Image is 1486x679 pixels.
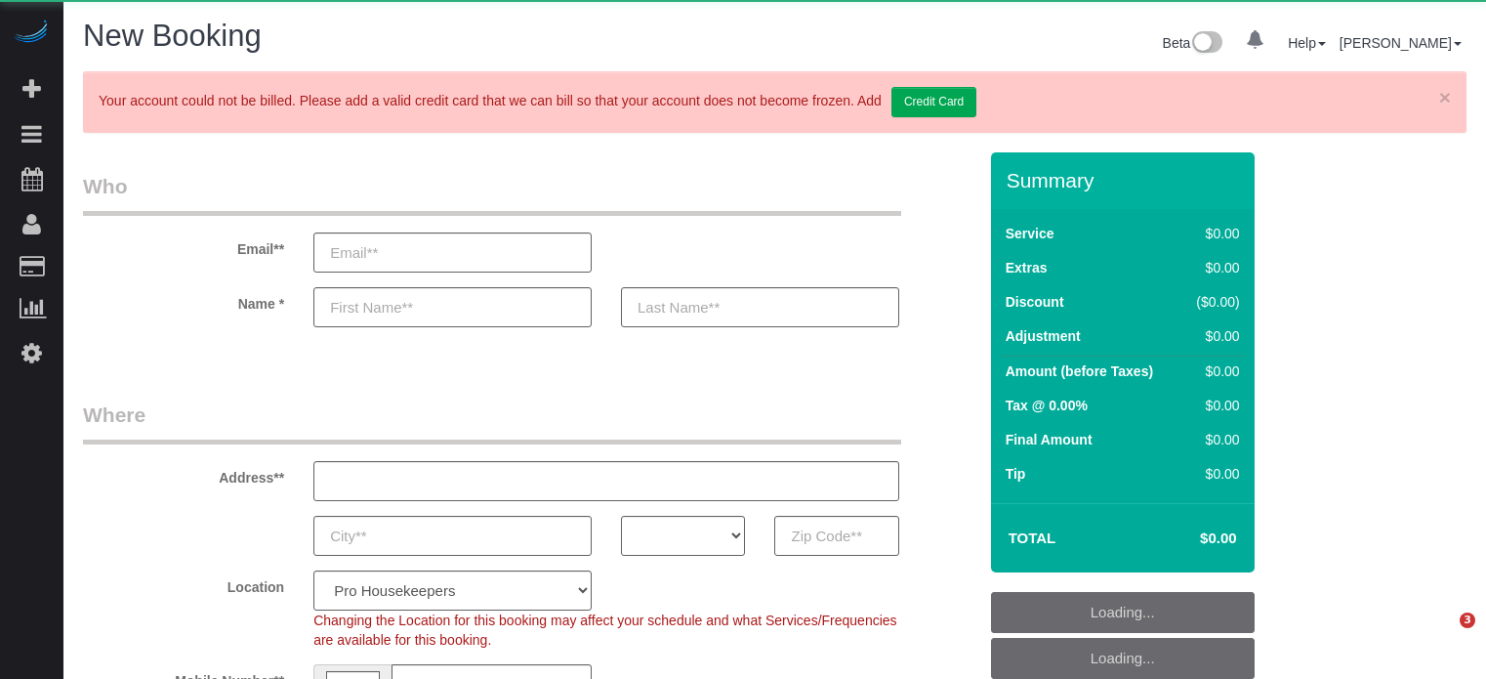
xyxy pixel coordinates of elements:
[83,401,901,445] legend: Where
[1006,464,1026,484] label: Tip
[1009,530,1056,546] strong: Total
[313,613,896,648] span: Changing the Location for this booking may affect your schedule and what Services/Frequencies are...
[1188,361,1240,381] div: $0.00
[83,172,901,216] legend: Who
[774,516,898,556] input: Zip Code**
[1188,464,1240,484] div: $0.00
[1188,326,1240,346] div: $0.00
[1188,396,1240,415] div: $0.00
[1006,224,1054,243] label: Service
[1190,31,1222,57] img: New interface
[68,287,299,314] label: Name *
[891,87,976,117] a: Credit Card
[1188,292,1240,312] div: ($0.00)
[313,287,592,327] input: First Name**
[1006,430,1093,449] label: Final Amount
[83,19,262,53] span: New Booking
[1007,169,1245,191] h3: Summary
[1460,613,1475,628] span: 3
[1141,530,1236,547] h4: $0.00
[12,20,51,47] img: Automaid Logo
[1006,396,1088,415] label: Tax @ 0.00%
[1420,613,1466,659] iframe: Intercom live chat
[621,287,899,327] input: Last Name**
[1439,87,1451,107] a: ×
[1188,224,1240,243] div: $0.00
[1006,292,1064,312] label: Discount
[1340,35,1462,51] a: [PERSON_NAME]
[1163,35,1223,51] a: Beta
[1188,258,1240,277] div: $0.00
[99,93,976,108] span: Your account could not be billed. Please add a valid credit card that we can bill so that your ac...
[1006,326,1081,346] label: Adjustment
[1188,430,1240,449] div: $0.00
[1006,361,1153,381] label: Amount (before Taxes)
[1288,35,1326,51] a: Help
[68,571,299,597] label: Location
[1006,258,1048,277] label: Extras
